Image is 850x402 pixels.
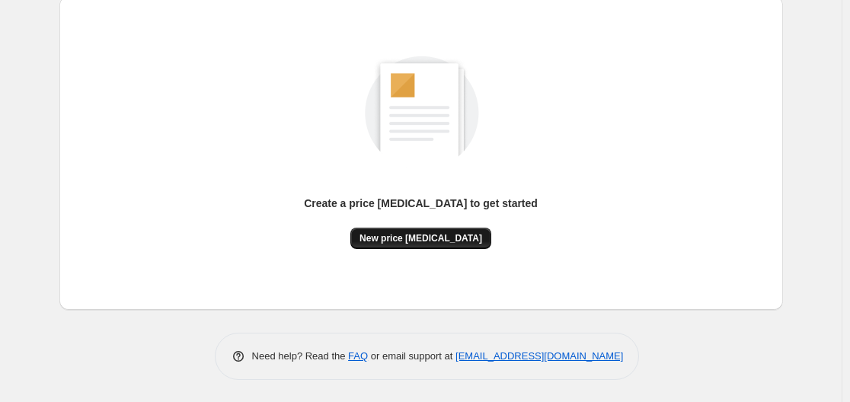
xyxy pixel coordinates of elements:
[252,350,349,362] span: Need help? Read the
[350,228,491,249] button: New price [MEDICAL_DATA]
[304,196,538,211] p: Create a price [MEDICAL_DATA] to get started
[359,232,482,244] span: New price [MEDICAL_DATA]
[368,350,455,362] span: or email support at
[455,350,623,362] a: [EMAIL_ADDRESS][DOMAIN_NAME]
[348,350,368,362] a: FAQ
